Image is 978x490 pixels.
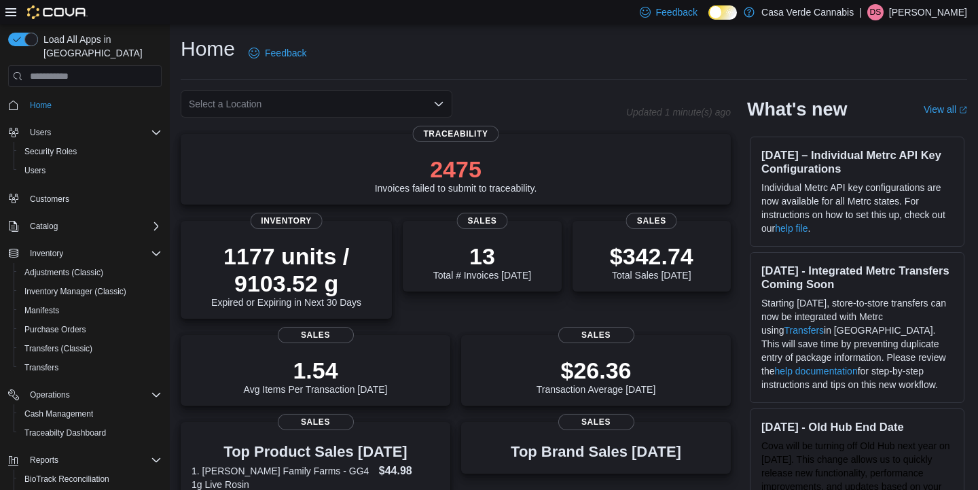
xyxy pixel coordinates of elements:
[3,244,167,263] button: Inventory
[24,343,92,354] span: Transfers (Classic)
[761,4,854,20] p: Casa Verde Cannabis
[3,385,167,404] button: Operations
[867,4,884,20] div: Desiree Shay
[379,463,439,479] dd: $44.98
[24,124,162,141] span: Users
[924,104,967,115] a: View allExternal link
[30,455,58,466] span: Reports
[278,327,354,343] span: Sales
[19,321,92,338] a: Purchase Orders
[24,324,86,335] span: Purchase Orders
[456,213,507,229] span: Sales
[761,420,953,434] h3: [DATE] - Old Hub End Date
[14,339,167,358] button: Transfers (Classic)
[775,223,808,234] a: help file
[24,146,77,157] span: Security Roles
[537,357,656,395] div: Transaction Average [DATE]
[708,5,737,20] input: Dark Mode
[626,107,731,118] p: Updated 1 minute(s) ago
[24,124,56,141] button: Users
[558,327,634,343] span: Sales
[24,165,46,176] span: Users
[761,148,953,175] h3: [DATE] – Individual Metrc API Key Configurations
[30,221,58,232] span: Catalog
[19,360,162,376] span: Transfers
[19,425,162,441] span: Traceabilty Dashboard
[24,387,75,403] button: Operations
[14,161,167,180] button: Users
[19,340,98,357] a: Transfers (Classic)
[14,423,167,442] button: Traceabilty Dashboard
[278,414,354,430] span: Sales
[761,296,953,391] p: Starting [DATE], store-to-store transfers can now be integrated with Metrc using in [GEOGRAPHIC_D...
[375,156,537,194] div: Invoices failed to submit to traceability.
[19,471,115,487] a: BioTrack Reconciliation
[24,286,126,297] span: Inventory Manager (Classic)
[24,190,162,207] span: Customers
[610,243,693,270] p: $342.74
[19,425,111,441] a: Traceabilty Dashboard
[774,366,857,377] a: help documentation
[24,97,162,113] span: Home
[375,156,537,183] p: 2475
[24,305,59,316] span: Manifests
[24,97,57,113] a: Home
[24,362,58,373] span: Transfers
[250,213,323,229] span: Inventory
[747,99,847,120] h2: What's new
[14,470,167,489] button: BioTrack Reconciliation
[265,46,306,60] span: Feedback
[19,162,162,179] span: Users
[24,218,162,234] span: Catalog
[959,106,967,114] svg: External link
[761,181,953,235] p: Individual Metrc API key configurations are now available for all Metrc states. For instructions ...
[24,218,63,234] button: Catalog
[433,243,531,281] div: Total # Invoices [DATE]
[558,414,634,430] span: Sales
[19,302,162,319] span: Manifests
[14,282,167,301] button: Inventory Manager (Classic)
[870,4,882,20] span: DS
[3,188,167,208] button: Customers
[30,127,51,138] span: Users
[19,360,64,376] a: Transfers
[14,404,167,423] button: Cash Management
[19,340,162,357] span: Transfers (Classic)
[3,95,167,115] button: Home
[38,33,162,60] span: Load All Apps in [GEOGRAPHIC_DATA]
[761,264,953,291] h3: [DATE] - Integrated Metrc Transfers Coming Soon
[24,474,109,485] span: BioTrack Reconciliation
[24,452,162,468] span: Reports
[412,126,499,142] span: Traceability
[3,123,167,142] button: Users
[14,320,167,339] button: Purchase Orders
[24,191,75,207] a: Customers
[24,452,64,468] button: Reports
[24,427,106,438] span: Traceabilty Dashboard
[537,357,656,384] p: $26.36
[192,243,381,308] div: Expired or Expiring in Next 30 Days
[24,408,93,419] span: Cash Management
[244,357,388,384] p: 1.54
[433,99,444,109] button: Open list of options
[610,243,693,281] div: Total Sales [DATE]
[656,5,698,19] span: Feedback
[14,358,167,377] button: Transfers
[433,243,531,270] p: 13
[27,5,88,19] img: Cova
[859,4,862,20] p: |
[19,406,162,422] span: Cash Management
[24,387,162,403] span: Operations
[30,389,70,400] span: Operations
[24,245,162,262] span: Inventory
[19,283,162,300] span: Inventory Manager (Classic)
[243,39,312,67] a: Feedback
[19,143,82,160] a: Security Roles
[19,283,132,300] a: Inventory Manager (Classic)
[19,321,162,338] span: Purchase Orders
[3,451,167,470] button: Reports
[14,142,167,161] button: Security Roles
[192,243,381,297] p: 1177 units / 9103.52 g
[19,143,162,160] span: Security Roles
